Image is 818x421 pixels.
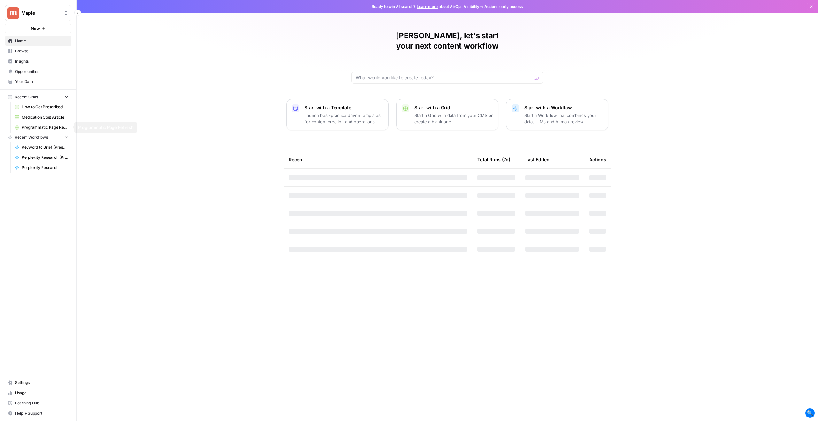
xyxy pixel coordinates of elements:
input: What would you like to create today? [356,74,531,81]
a: Programmatic Page Refresh [12,122,71,133]
span: Help + Support [15,410,68,416]
button: Start with a TemplateLaunch best-practice driven templates for content creation and operations [286,99,389,130]
a: Learn more [417,4,438,9]
p: Start a Workflow that combines your data, LLMs and human review [524,112,603,125]
a: Browse [5,46,71,56]
a: Perplexity Research [12,163,71,173]
button: Recent Workflows [5,133,71,142]
a: Opportunities [5,66,71,77]
img: Maple Logo [7,7,19,19]
span: Browse [15,48,68,54]
span: Learning Hub [15,400,68,406]
span: Perplexity Research (Prescribed) [22,155,68,160]
span: 🔍 [805,408,815,418]
button: Start with a WorkflowStart a Workflow that combines your data, LLMs and human review [506,99,608,130]
span: New [31,25,40,32]
span: Insights [15,58,68,64]
span: Ready to win AI search? about AirOps Visibility [372,4,479,10]
div: Actions [589,151,606,168]
a: Keyword to Brief (Prescribed) [12,142,71,152]
span: Recent Grids [15,94,38,100]
span: Actions early access [484,4,523,10]
span: Keyword to Brief (Prescribed) [22,144,68,150]
span: Programmatic Page Refresh [22,125,68,130]
span: Recent Workflows [15,134,48,140]
button: Start with a GridStart a Grid with data from your CMS or create a blank one [396,99,498,130]
span: Maple [21,10,60,16]
a: Usage [5,388,71,398]
button: Recent Grids [5,92,71,102]
a: Settings [5,378,71,388]
button: Help + Support [5,408,71,418]
h1: [PERSON_NAME], let's start your next content workflow [351,31,543,51]
div: Recent [289,151,467,168]
p: Launch best-practice driven templates for content creation and operations [305,112,383,125]
div: Total Runs (7d) [477,151,510,168]
span: How to Get Prescribed for [Medication] [22,104,68,110]
span: Home [15,38,68,44]
button: New [5,24,71,33]
span: Usage [15,390,68,396]
a: Your Data [5,77,71,87]
a: How to Get Prescribed for [Medication] [12,102,71,112]
span: Settings [15,380,68,386]
div: Last Edited [525,151,550,168]
p: Start a Grid with data from your CMS or create a blank one [414,112,493,125]
p: Start with a Workflow [524,104,603,111]
a: Medication Cost Articles Grid [12,112,71,122]
p: Start with a Template [305,104,383,111]
p: Start with a Grid [414,104,493,111]
span: Medication Cost Articles Grid [22,114,68,120]
a: Home [5,36,71,46]
a: Learning Hub [5,398,71,408]
span: Your Data [15,79,68,85]
span: Perplexity Research [22,165,68,171]
span: Opportunities [15,69,68,74]
button: Workspace: Maple [5,5,71,21]
a: Insights [5,56,71,66]
a: Perplexity Research (Prescribed) [12,152,71,163]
